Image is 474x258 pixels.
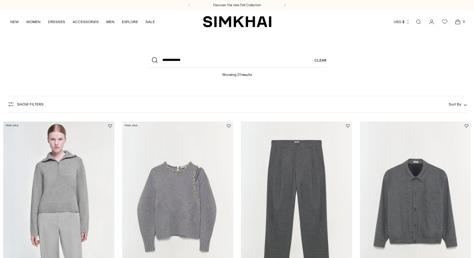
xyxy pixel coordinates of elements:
span: 0 [461,19,467,24]
button: USD $ [394,15,410,29]
a: MEN [106,15,114,29]
a: ACCESSORIES [73,15,99,29]
button: Add to Wishlist [465,124,468,128]
a: SALE [146,15,155,29]
a: Discover the new Fall Collection [213,3,261,8]
a: Open search modal [412,16,425,28]
button: Add to Wishlist [346,124,350,128]
a: Open cart modal [452,16,464,28]
a: NEW [10,15,19,29]
span: Show Filters [17,102,44,107]
a: SIMKHAI [203,16,271,28]
a: EXPLORE [122,15,138,29]
button: Show Filters [7,99,44,109]
span: Sort By [449,102,461,107]
button: Add to Wishlist [108,124,112,128]
a: Go to the account page [425,16,438,28]
a: DRESSES [48,15,65,29]
button: Add to Wishlist [227,124,231,128]
a: WOMEN [26,15,41,29]
button: Search [147,53,162,68]
h1: Showing 21 results [222,68,252,77]
button: Sort By [449,101,467,108]
a: Clear [314,53,327,68]
a: Wishlist [438,16,451,28]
